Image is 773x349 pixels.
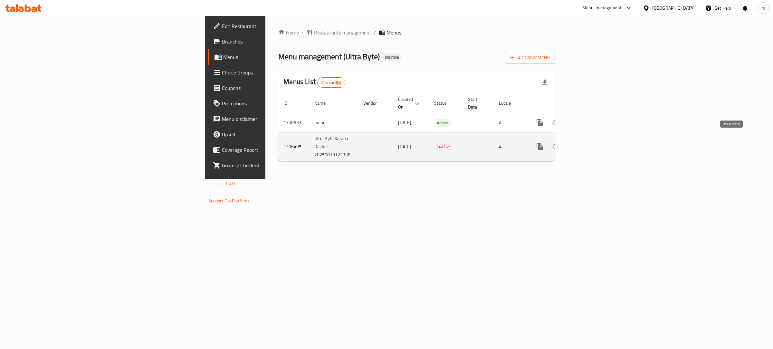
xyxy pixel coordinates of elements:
[306,29,371,36] a: Restaurants management
[314,99,334,107] span: Name
[434,143,453,151] div: Inactive
[222,100,329,107] span: Promotions
[208,142,334,158] a: Coverage Report
[463,132,494,161] td: -
[434,99,455,107] span: Status
[382,53,402,61] div: Inactive
[283,77,345,88] h2: Menus List
[208,65,334,80] a: Choice Groups
[527,93,599,113] th: Actions
[761,5,765,12] span: m
[463,113,494,132] td: -
[363,99,385,107] span: Vendor
[494,132,527,161] td: All
[222,38,329,45] span: Branches
[223,53,329,61] span: Menus
[208,190,238,199] span: Get support on:
[222,131,329,138] span: Upsell
[532,115,548,131] button: more
[278,93,599,161] table: enhanced table
[222,161,329,169] span: Grocery Checklist
[374,29,376,36] li: /
[222,69,329,76] span: Choice Groups
[208,111,334,127] a: Menu disclaimer
[283,99,296,107] span: ID
[225,179,235,188] span: 1.0.0
[222,22,329,30] span: Edit Restaurant
[468,95,486,111] span: Start Date
[318,80,345,86] span: 2 record(s)
[208,49,334,65] a: Menus
[582,4,622,12] div: Menu-management
[494,113,527,132] td: All
[386,29,401,36] span: Menus
[434,143,453,150] span: Inactive
[208,179,224,188] span: Version:
[222,146,329,154] span: Coverage Report
[398,118,411,127] span: [DATE]
[208,158,334,173] a: Grocery Checklist
[278,29,555,36] nav: breadcrumb
[222,84,329,92] span: Coupons
[652,5,695,12] div: [GEOGRAPHIC_DATA]
[510,54,550,62] span: Add New Menu
[208,18,334,34] a: Edit Restaurant
[434,119,451,127] span: Active
[499,99,519,107] span: Locale
[382,54,402,60] span: Inactive
[398,95,421,111] span: Created On
[505,52,555,64] button: Add New Menu
[208,197,249,205] a: Support.OpsPlatform
[208,96,334,111] a: Promotions
[537,75,552,90] div: Export file
[208,34,334,49] a: Branches
[317,77,345,88] div: Total records count
[208,127,334,142] a: Upsell
[222,115,329,123] span: Menu disclaimer
[314,29,371,36] span: Restaurants management
[532,139,548,154] button: more
[208,80,334,96] a: Coupons
[548,115,563,131] button: Change Status
[398,142,411,151] span: [DATE]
